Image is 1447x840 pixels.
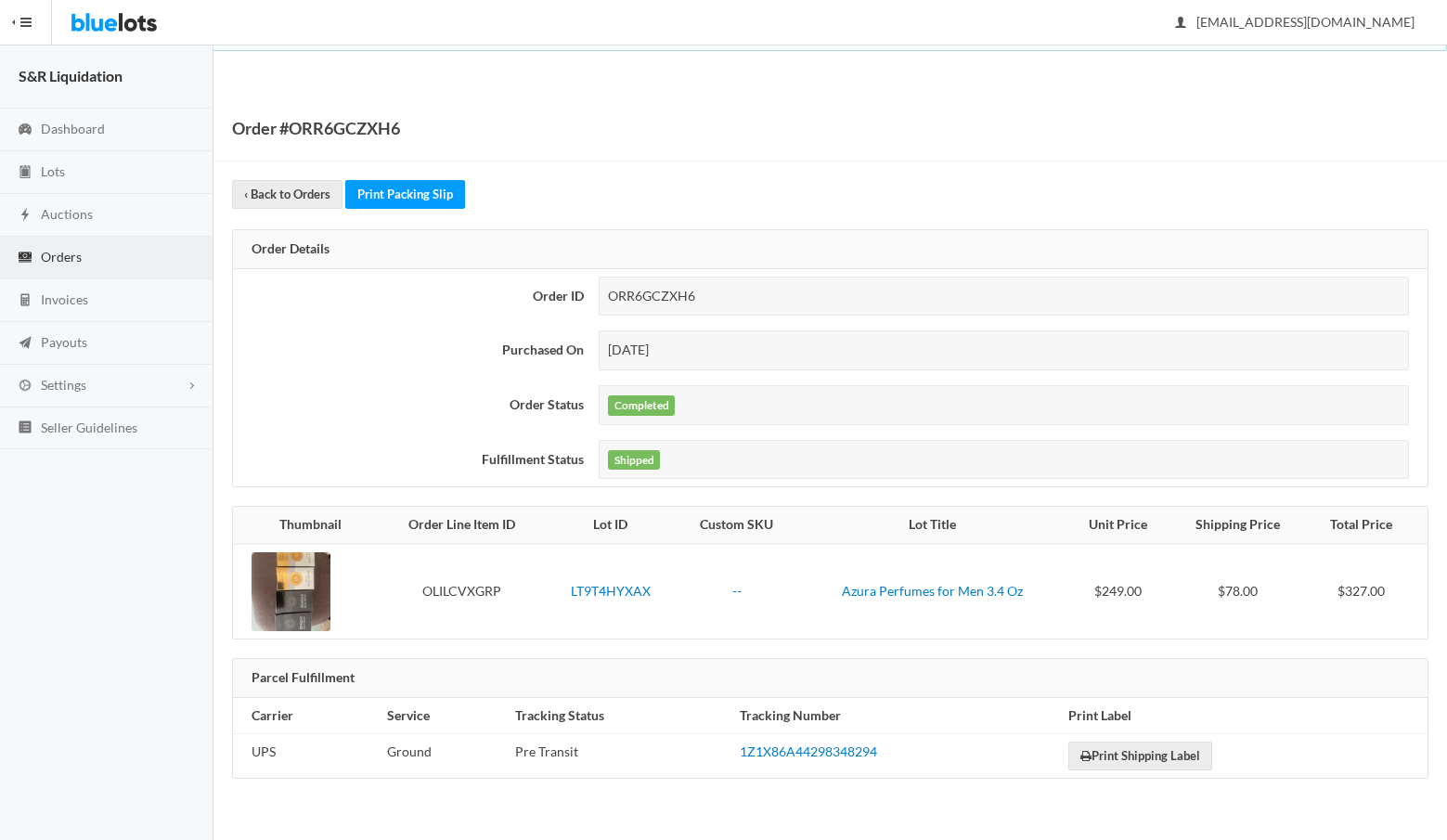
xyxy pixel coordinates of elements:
td: $78.00 [1169,544,1306,639]
th: Custom SKU [676,507,797,544]
th: Lot ID [546,507,677,544]
ion-icon: clipboard [16,164,34,182]
td: Ground [380,734,508,779]
div: [DATE] [599,330,1409,370]
span: Settings [41,377,86,393]
ion-icon: speedometer [16,122,34,139]
th: Carrier [233,698,380,734]
a: Print Packing Slip [345,180,465,209]
ion-icon: person [1171,15,1190,32]
h1: Order #ORR6GCZXH6 [232,114,400,142]
a: LT9T4HYXAX [571,583,651,599]
span: Payouts [41,334,87,350]
th: Print Label [1061,698,1428,734]
label: Shipped [608,450,660,471]
th: Service [380,698,508,734]
span: Invoices [41,291,88,307]
div: ORR6GCZXH6 [599,277,1409,317]
span: Dashboard [41,121,105,136]
span: Seller Guidelines [41,420,137,435]
a: Azura Perfumes for Men 3.4 Oz [842,583,1023,599]
div: Order Details [233,230,1428,269]
span: Orders [41,249,82,265]
th: Tracking Number [732,698,1061,734]
span: Auctions [41,206,93,222]
td: $327.00 [1306,544,1428,639]
strong: S&R Liquidation [19,67,123,84]
th: Purchased On [233,323,591,378]
th: Order Status [233,378,591,433]
span: Lots [41,163,65,179]
ion-icon: cash [16,250,34,267]
label: Completed [608,395,675,416]
ion-icon: paper plane [16,335,34,353]
th: Lot Title [797,507,1067,544]
th: Order Line Item ID [378,507,546,544]
th: Unit Price [1067,507,1169,544]
ion-icon: cog [16,378,34,395]
th: Thumbnail [233,507,378,544]
th: Order ID [233,269,591,324]
a: -- [732,583,742,599]
span: [EMAIL_ADDRESS][DOMAIN_NAME] [1176,14,1415,30]
a: ‹ Back to Orders [232,180,342,209]
td: $249.00 [1067,544,1169,639]
th: Shipping Price [1169,507,1306,544]
ion-icon: flash [16,207,34,225]
a: Print Shipping Label [1068,742,1212,770]
td: OLILCVXGRP [378,544,546,639]
ion-icon: list box [16,420,34,437]
th: Total Price [1306,507,1428,544]
th: Fulfillment Status [233,433,591,487]
td: UPS [233,734,380,779]
div: Parcel Fulfillment [233,659,1428,698]
th: Tracking Status [508,698,732,734]
a: 1Z1X86A44298348294 [740,743,877,759]
ion-icon: calculator [16,292,34,310]
td: Pre Transit [508,734,732,779]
